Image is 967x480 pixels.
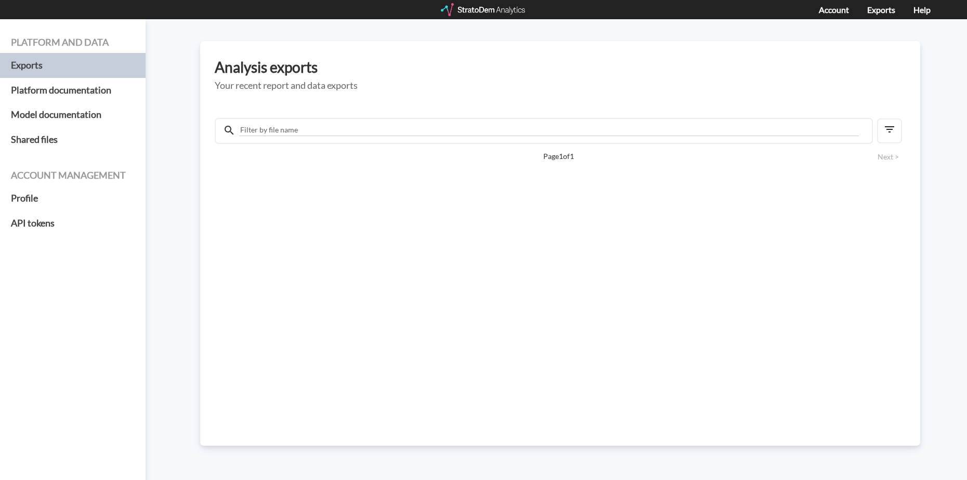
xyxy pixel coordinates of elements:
[11,127,135,152] a: Shared files
[215,59,906,75] h3: Analysis exports
[867,5,895,15] a: Exports
[874,151,902,163] button: Next >
[251,151,866,162] span: Page 1 of 1
[239,124,859,136] input: Filter by file name
[913,5,931,15] a: Help
[11,211,135,236] a: API tokens
[819,5,849,15] a: Account
[215,81,906,91] h5: Your recent report and data exports
[11,78,135,103] a: Platform documentation
[11,53,135,78] a: Exports
[11,102,135,127] a: Model documentation
[11,37,135,48] h4: Platform and data
[11,186,135,211] a: Profile
[11,170,135,181] h4: Account management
